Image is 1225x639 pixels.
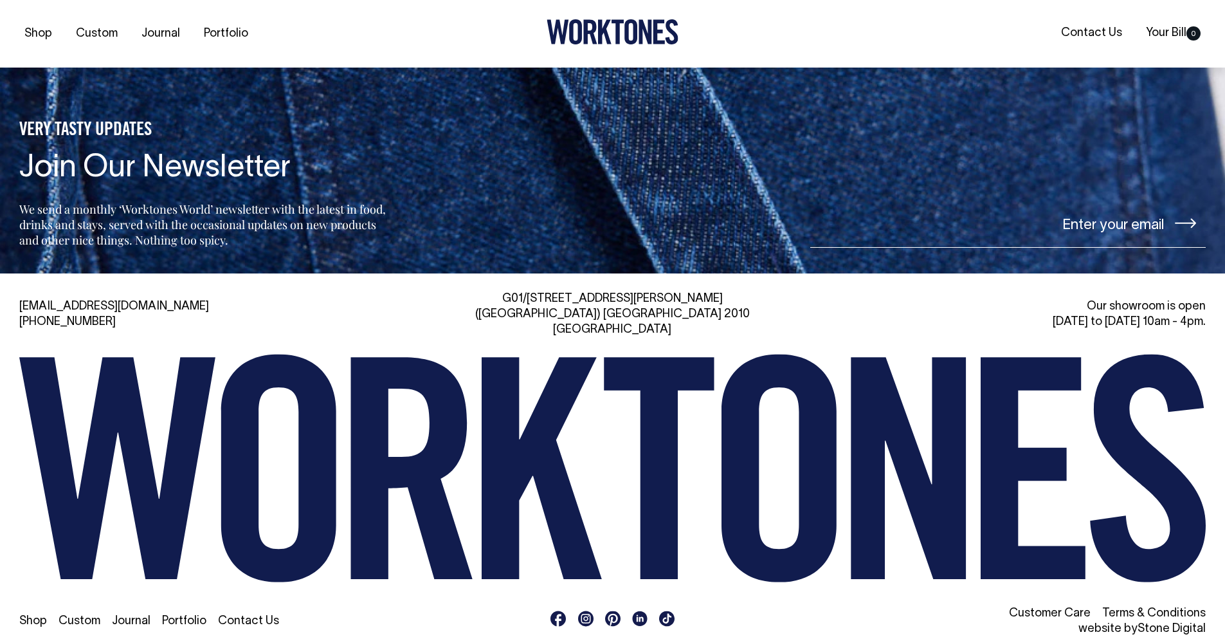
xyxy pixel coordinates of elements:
a: Journal [112,616,150,627]
a: [PHONE_NUMBER] [19,317,116,328]
a: Portfolio [162,616,206,627]
h5: VERY TASTY UPDATES [19,120,390,142]
a: Shop [19,23,57,44]
a: Portfolio [199,23,253,44]
h4: Join Our Newsletter [19,152,390,186]
div: G01/[STREET_ADDRESS][PERSON_NAME] ([GEOGRAPHIC_DATA]) [GEOGRAPHIC_DATA] 2010 [GEOGRAPHIC_DATA] [421,292,804,338]
a: Custom [59,616,100,627]
a: Contact Us [218,616,279,627]
li: website by [823,622,1206,637]
a: Custom [71,23,123,44]
input: Enter your email [810,199,1206,248]
a: [EMAIL_ADDRESS][DOMAIN_NAME] [19,301,209,312]
a: Journal [136,23,185,44]
a: Shop [19,616,47,627]
a: Your Bill0 [1141,23,1206,44]
a: Terms & Conditions [1102,608,1206,619]
div: Our showroom is open [DATE] to [DATE] 10am - 4pm. [823,299,1206,330]
span: 0 [1186,26,1201,41]
p: We send a monthly ‘Worktones World’ newsletter with the latest in food, drinks and stays, served ... [19,201,390,248]
a: Contact Us [1056,23,1127,44]
a: Stone Digital [1138,624,1206,634]
a: Customer Care [1009,608,1091,619]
